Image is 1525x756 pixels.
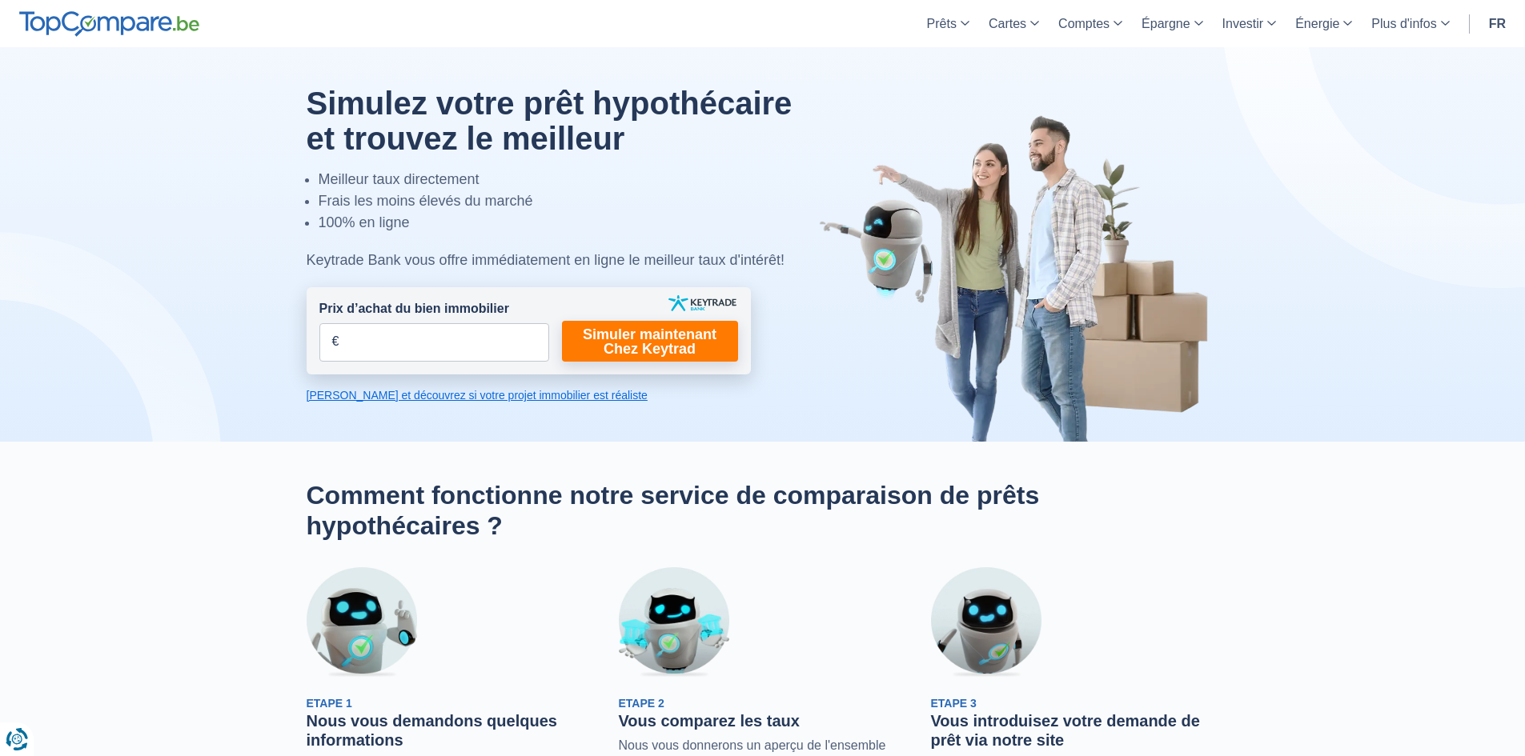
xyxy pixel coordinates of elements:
img: Etape 2 [619,567,729,678]
a: Simuler maintenant Chez Keytrad [562,321,738,362]
li: Meilleur taux directement [319,169,829,190]
img: TopCompare [19,11,199,37]
h3: Vous comparez les taux [619,711,907,730]
h2: Comment fonctionne notre service de comparaison de prêts hypothécaires ? [307,480,1219,542]
img: keytrade [668,295,736,311]
h3: Nous vous demandons quelques informations [307,711,595,750]
label: Prix d’achat du bien immobilier [319,300,509,318]
img: image-hero [819,114,1219,442]
li: 100% en ligne [319,212,829,234]
a: [PERSON_NAME] et découvrez si votre projet immobilier est réaliste [307,387,751,403]
img: Etape 3 [931,567,1041,678]
h1: Simulez votre prêt hypothécaire et trouvez le meilleur [307,86,829,156]
span: Etape 3 [931,697,977,710]
img: Etape 1 [307,567,417,678]
li: Frais les moins élevés du marché [319,190,829,212]
h3: Vous introduisez votre demande de prêt via notre site [931,711,1219,750]
div: Keytrade Bank vous offre immédiatement en ligne le meilleur taux d'intérêt! [307,250,829,271]
span: Etape 1 [307,697,352,710]
span: Etape 2 [619,697,664,710]
span: € [332,333,339,351]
